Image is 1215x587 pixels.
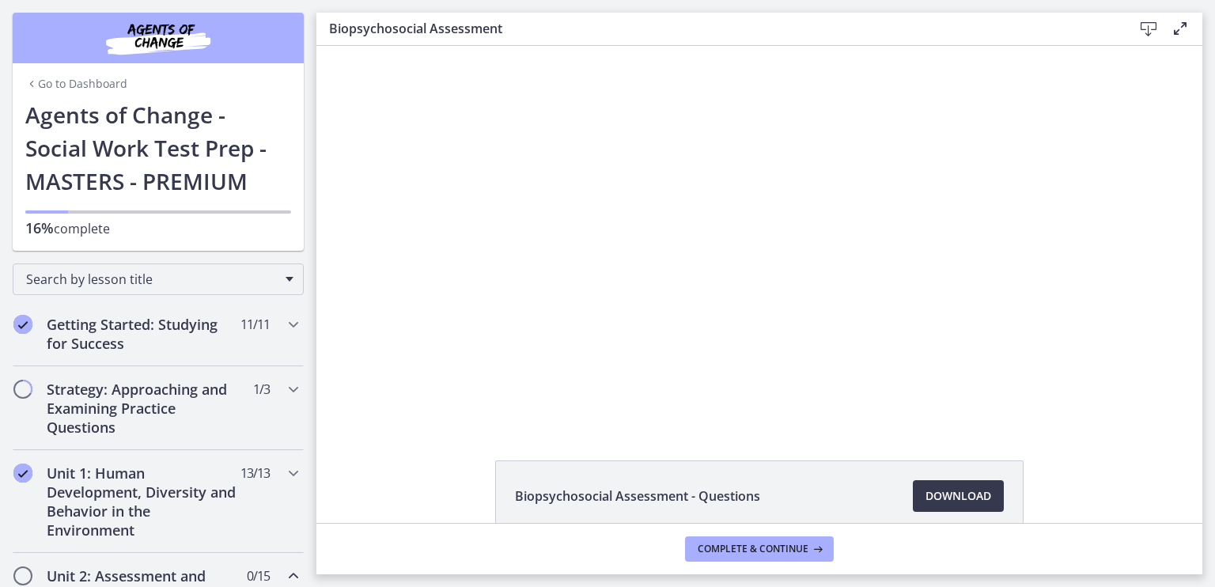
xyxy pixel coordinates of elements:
[25,76,127,92] a: Go to Dashboard
[13,315,32,334] i: Completed
[47,464,240,540] h2: Unit 1: Human Development, Diversity and Behavior in the Environment
[698,543,808,555] span: Complete & continue
[253,380,270,399] span: 1 / 3
[913,480,1004,512] a: Download
[26,271,278,288] span: Search by lesson title
[13,464,32,483] i: Completed
[329,19,1107,38] h3: Biopsychosocial Assessment
[13,263,304,295] div: Search by lesson title
[25,98,291,198] h1: Agents of Change - Social Work Test Prep - MASTERS - PREMIUM
[47,315,240,353] h2: Getting Started: Studying for Success
[47,380,240,437] h2: Strategy: Approaching and Examining Practice Questions
[515,487,760,506] span: Biopsychosocial Assessment - Questions
[247,566,270,585] span: 0 / 15
[25,218,54,237] span: 16%
[240,464,270,483] span: 13 / 13
[316,46,1202,424] iframe: Video Lesson
[63,19,253,57] img: Agents of Change
[240,315,270,334] span: 11 / 11
[685,536,834,562] button: Complete & continue
[25,218,291,238] p: complete
[925,487,991,506] span: Download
